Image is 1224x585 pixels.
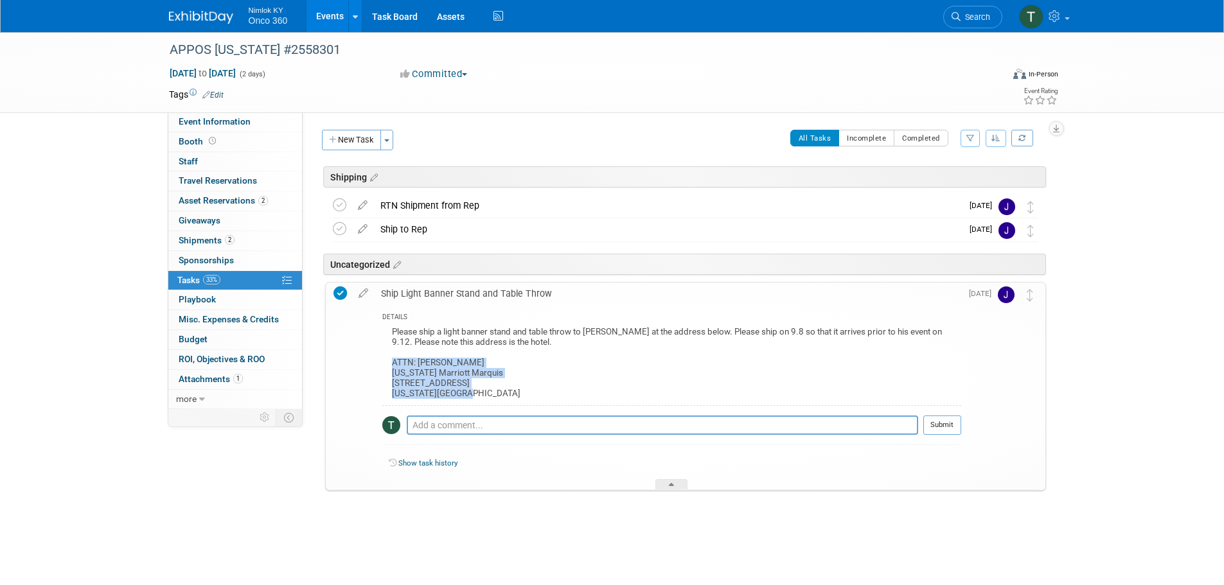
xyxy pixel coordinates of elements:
[254,409,276,426] td: Personalize Event Tab Strip
[233,374,243,383] span: 1
[177,275,220,285] span: Tasks
[168,152,302,171] a: Staff
[1027,201,1034,213] i: Move task
[367,170,378,183] a: Edit sections
[998,286,1015,303] img: Jamie Dunn
[1019,4,1043,29] img: Tim Bugaile
[352,288,375,299] a: edit
[168,171,302,191] a: Travel Reservations
[351,223,374,235] a: edit
[179,116,251,127] span: Event Information
[1013,69,1026,79] img: Format-Inperson.png
[179,235,235,245] span: Shipments
[374,218,962,240] div: Ship to Rep
[970,201,998,210] span: [DATE]
[168,231,302,250] a: Shipments2
[375,283,961,304] div: Ship Light Banner Stand and Table Throw
[961,12,990,22] span: Search
[1011,130,1033,146] a: Refresh
[398,458,457,467] a: Show task history
[179,156,198,166] span: Staff
[179,314,279,324] span: Misc. Expenses & Credits
[179,294,216,304] span: Playbook
[351,200,374,211] a: edit
[165,39,983,62] div: APPOS [US_STATE] #2558301
[390,258,401,270] a: Edit sections
[179,175,257,186] span: Travel Reservations
[168,310,302,329] a: Misc. Expenses & Credits
[923,415,961,435] button: Submit
[382,416,400,434] img: Tim Bugaile
[323,166,1046,188] div: Shipping
[382,313,961,324] div: DETAILS
[998,198,1015,215] img: Jamie Dunn
[179,255,234,265] span: Sponsorships
[169,88,224,101] td: Tags
[168,370,302,389] a: Attachments1
[969,289,998,298] span: [DATE]
[197,68,209,78] span: to
[168,132,302,152] a: Booth
[276,409,302,426] td: Toggle Event Tabs
[168,112,302,132] a: Event Information
[225,235,235,245] span: 2
[169,11,233,24] img: ExhibitDay
[168,191,302,211] a: Asset Reservations2
[894,130,948,146] button: Completed
[179,136,218,146] span: Booth
[374,195,962,216] div: RTN Shipment from Rep
[206,136,218,146] span: Booth not reserved yet
[168,350,302,369] a: ROI, Objectives & ROO
[168,251,302,270] a: Sponsorships
[258,196,268,205] span: 2
[169,67,236,79] span: [DATE] [DATE]
[838,130,894,146] button: Incomplete
[179,374,243,384] span: Attachments
[179,215,220,225] span: Giveaways
[249,15,288,26] span: Onco 360
[790,130,840,146] button: All Tasks
[168,330,302,349] a: Budget
[249,3,288,16] span: Nimlok KY
[203,275,220,284] span: 33%
[1027,289,1033,301] i: Move task
[1028,69,1058,79] div: In-Person
[202,91,224,100] a: Edit
[176,394,197,404] span: more
[970,225,998,234] span: [DATE]
[927,67,1059,86] div: Event Format
[168,211,302,231] a: Giveaways
[179,195,268,205] span: Asset Reservations
[396,67,472,81] button: Committed
[322,130,381,150] button: New Task
[168,290,302,310] a: Playbook
[382,324,961,405] div: Please ship a light banner stand and table throw to [PERSON_NAME] at the address below. Please sh...
[179,354,265,364] span: ROI, Objectives & ROO
[323,254,1046,275] div: Uncategorized
[943,6,1002,28] a: Search
[238,70,265,78] span: (2 days)
[179,334,208,344] span: Budget
[1027,225,1034,237] i: Move task
[1023,88,1058,94] div: Event Rating
[168,271,302,290] a: Tasks33%
[998,222,1015,239] img: Jamie Dunn
[168,390,302,409] a: more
